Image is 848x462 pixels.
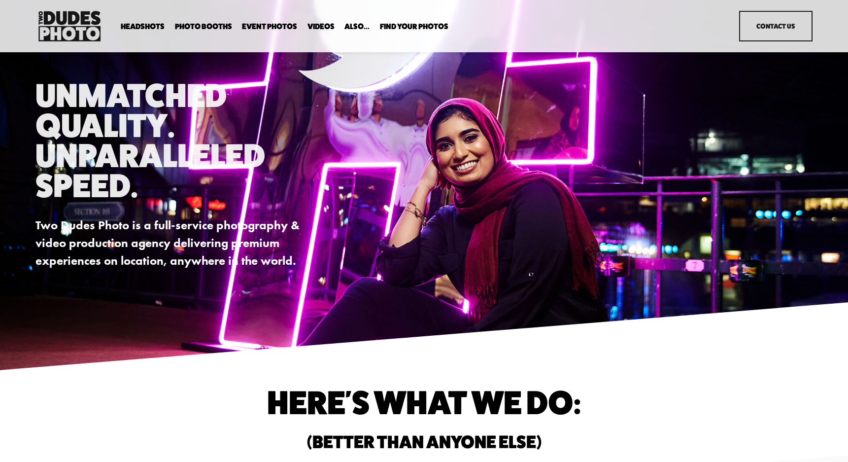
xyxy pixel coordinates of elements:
span: Photo Booths [175,23,232,31]
a: folder dropdown [380,22,448,31]
a: folder dropdown [175,22,232,31]
a: folder dropdown [121,22,165,31]
h2: (Better than anyone else) [133,433,715,451]
a: folder dropdown [344,22,370,31]
strong: Two Dudes Photo is a full-service photography & video production agency delivering premium experi... [35,218,303,268]
span: Also... [344,23,370,31]
a: Videos [307,22,335,31]
a: Event Photos [242,22,297,31]
a: Contact Us [739,11,813,41]
h1: Unmatched Quality. Unparalleled Speed. [35,80,323,200]
span: Find Your Photos [380,23,448,31]
img: Two Dudes Photo | Headshots, Portraits &amp; Photo Booths [35,8,103,44]
span: Headshots [121,23,165,31]
h1: Here's What We do: [133,388,715,418]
